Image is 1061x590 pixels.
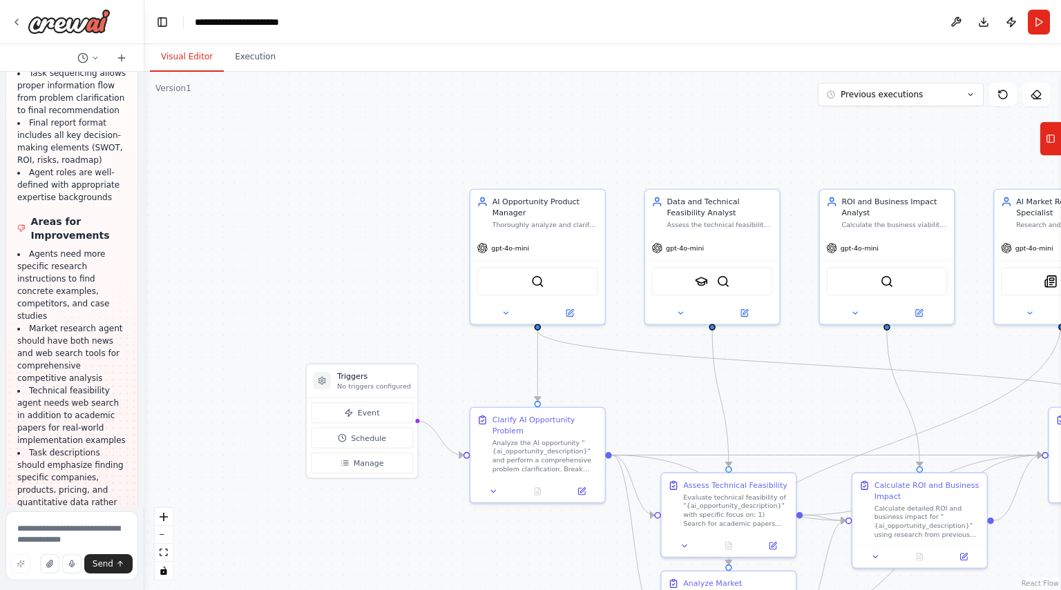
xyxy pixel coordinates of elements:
button: Send [84,554,133,573]
div: Data and Technical Feasibility Analyst [667,197,773,219]
img: SerplyWebSearchTool [880,275,893,288]
g: Edge from 3c79a1ee-7b25-495d-aeb4-69fa148bfd2b to a217443a-00c0-459a-beb7-fa9ef6bf9eec [612,450,655,521]
span: Manage [354,458,384,469]
button: fit view [155,544,173,562]
div: Clarify AI Opportunity ProblemAnalyze the AI opportunity "{ai_opportunity_description}" and perfo... [470,407,606,504]
li: Agent roles are well-defined with appropriate expertise backgrounds [17,166,126,204]
div: Thoroughly analyze and clarify the AI opportunity described as "{ai_opportunity_description}" by ... [493,220,598,229]
span: gpt-4o-mini [1015,244,1053,253]
span: gpt-4o-mini [491,244,529,253]
span: gpt-4o-mini [666,244,704,253]
span: gpt-4o-mini [841,244,879,253]
div: AI Opportunity Product Manager [493,197,598,219]
g: Edge from ac39f1b2-28df-4df0-be68-30e249a10d45 to a217443a-00c0-459a-beb7-fa9ef6bf9eec [707,331,734,466]
span: Event [358,407,380,418]
button: Visual Editor [150,43,224,72]
li: Final report format includes all key decision-making elements (SWOT, ROI, risks, roadmap) [17,117,126,166]
div: TriggersNo triggers configuredEventScheduleManage [305,363,418,479]
button: Upload files [40,554,59,573]
button: Open in side panel [539,306,600,319]
h3: Triggers [337,371,410,382]
button: Hide left sidebar [153,12,172,32]
div: Clarify AI Opportunity Problem [493,415,598,437]
div: Calculate ROI and Business ImpactCalculate detailed ROI and business impact for "{ai_opportunity_... [852,472,988,569]
div: Calculate the business viability of the AI opportunity "{ai_opportunity_description}" by estimati... [841,220,947,229]
button: Improve this prompt [11,554,30,573]
button: Open in side panel [714,306,775,319]
img: SerplyNewsSearchTool [1044,275,1058,288]
button: Open in side panel [563,485,600,498]
span: Schedule [351,433,386,444]
button: Previous executions [818,83,984,106]
div: Assess Technical Feasibility [683,480,787,491]
button: zoom in [155,508,173,526]
div: Assess the technical feasibility of implementing AI for the opportunity "{ai_opportunity_descript... [667,220,773,229]
button: No output available [705,540,752,553]
div: Version 1 [155,83,191,94]
div: Assess Technical FeasibilityEvaluate technical feasibility of "{ai_opportunity_description}" with... [660,472,797,558]
img: SerplyScholarSearchTool [695,275,708,288]
div: React Flow controls [155,508,173,580]
div: Data and Technical Feasibility AnalystAssess the technical feasibility of implementing AI for the... [644,188,781,325]
img: SerplyWebSearchTool [716,275,729,288]
button: Start a new chat [111,50,133,66]
button: Switch to previous chat [72,50,105,66]
a: React Flow attribution [1022,580,1059,587]
img: SerplyWebSearchTool [531,275,544,288]
button: Click to speak your automation idea [62,554,82,573]
button: Event [311,402,413,423]
div: AI Opportunity Product ManagerThoroughly analyze and clarify the AI opportunity described as "{ai... [470,188,606,325]
div: Calculate ROI and Business Impact [874,480,980,502]
li: Task sequencing allows proper information flow from problem clarification to final recommendation [17,67,126,117]
li: Agents need more specific research instructions to find concrete examples, competitors, and case ... [17,248,126,322]
nav: breadcrumb [195,15,303,29]
g: Edge from cd0e402a-4bc6-4282-a3a7-d240208d25d3 to 35e9e93d-a4e0-42a0-a872-946336dfabde [994,450,1042,527]
img: Logo [28,9,111,34]
div: Analyze the AI opportunity "{ai_opportunity_description}" and perform a comprehensive problem cla... [493,438,598,473]
span: Send [93,558,113,569]
button: zoom out [155,526,173,544]
h1: Areas for Improvements [17,215,126,242]
div: Evaluate technical feasibility of "{ai_opportunity_description}" with specific focus on: 1) Searc... [683,493,789,528]
g: Edge from cc024274-9040-43de-aed2-7c926f2a206e to 3c79a1ee-7b25-495d-aeb4-69fa148bfd2b [532,331,543,401]
button: Execution [224,43,287,72]
g: Edge from triggers to 3c79a1ee-7b25-495d-aeb4-69fa148bfd2b [417,415,463,460]
button: toggle interactivity [155,562,173,580]
button: Schedule [311,428,413,449]
div: ROI and Business Impact Analyst [841,197,947,219]
div: ROI and Business Impact AnalystCalculate the business viability of the AI opportunity "{ai_opport... [819,188,955,325]
li: Task descriptions should emphasize finding specific companies, products, pricing, and quantitativ... [17,446,126,521]
button: Open in side panel [888,306,950,319]
g: Edge from 67c31211-b812-4f2c-9fbb-17f390b8456a to cd0e402a-4bc6-4282-a3a7-d240208d25d3 [881,331,925,466]
span: Previous executions [841,89,923,100]
div: Calculate detailed ROI and business impact for "{ai_opportunity_description}" using research from... [874,504,980,539]
li: Technical feasibility agent needs web search in addition to academic papers for real-world implem... [17,384,126,446]
p: No triggers configured [337,382,410,391]
button: Open in side panel [754,540,791,553]
g: Edge from 3c79a1ee-7b25-495d-aeb4-69fa148bfd2b to 35e9e93d-a4e0-42a0-a872-946336dfabde [612,450,1042,461]
li: Market research agent should have both news and web search tools for comprehensive competitive an... [17,322,126,384]
button: No output available [897,550,943,563]
button: No output available [515,485,561,498]
button: Manage [311,453,413,473]
button: Open in side panel [945,550,982,563]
